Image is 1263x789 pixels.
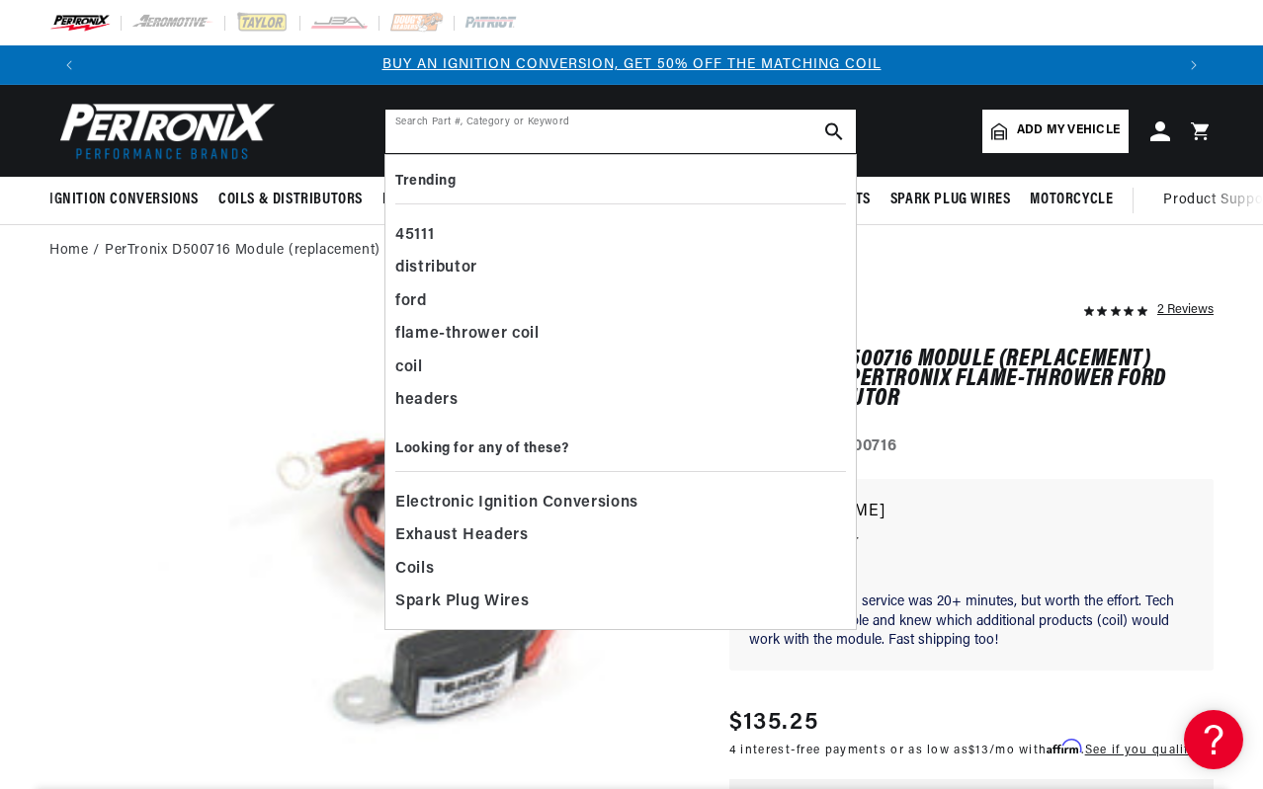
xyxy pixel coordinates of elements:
span: Headers, Exhausts & Components [382,190,614,210]
summary: Motorcycle [1020,177,1123,223]
a: Add my vehicle [982,110,1129,153]
div: headers [395,384,846,418]
span: Add my vehicle [1017,121,1120,140]
div: flame-thrower coil [395,318,846,352]
div: Part Number: [729,434,1214,460]
span: Exhaust Headers [395,522,529,550]
strong: D500716 [831,438,896,454]
span: Ignition Conversions [49,190,199,210]
b: Trending [395,174,456,189]
div: distributor [395,252,846,285]
span: $135.25 [729,705,818,741]
a: BUY AN IGNITION CONVERSION, GET 50% OFF THE MATCHING COIL [382,57,882,72]
summary: Coils & Distributors [209,177,373,223]
span: Motorcycle [1030,190,1113,210]
a: See if you qualify - Learn more about Affirm Financing (opens in modal) [1085,745,1197,756]
div: 2 Reviews [1157,297,1214,321]
img: Pertronix [49,97,277,165]
a: PerTronix D500716 Module (replacement) Ignitor for PerTronix Flame-Thrower Ford Cast Distributor [105,240,769,262]
summary: Headers, Exhausts & Components [373,177,624,223]
b: Looking for any of these? [395,441,569,456]
nav: breadcrumbs [49,240,1214,262]
span: Affirm [1047,740,1081,754]
span: Coils & Distributors [218,190,363,210]
div: ford [395,285,846,319]
button: Translation missing: en.sections.announcements.next_announcement [1174,45,1214,85]
span: Spark Plug Wires [395,589,529,616]
span: Spark Plug Wires [890,190,1011,210]
button: search button [812,110,856,153]
p: [PERSON_NAME] [749,499,1194,526]
input: Search Part #, Category or Keyword [385,110,856,153]
button: Translation missing: en.sections.announcements.previous_announcement [49,45,89,85]
p: 4 interest-free payments or as low as /mo with . [729,741,1197,759]
div: 1 of 3 [89,54,1174,76]
h1: PerTronix D500716 Module (replacement) Ignitor for PerTronix Flame-Thrower Ford Cast Distributor [729,350,1214,410]
summary: Ignition Conversions [49,177,209,223]
div: Announcement [89,54,1174,76]
a: Home [49,240,88,262]
div: 45111 [395,219,846,253]
span: $13 [968,745,989,756]
summary: Spark Plug Wires [881,177,1021,223]
span: Electronic Ignition Conversions [395,490,638,517]
span: Coils [395,556,434,584]
p: Wait time for Tech service was 20+ minutes, but worth the effort. Tech was knowledgeable and knew... [749,592,1194,651]
div: coil [395,352,846,385]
